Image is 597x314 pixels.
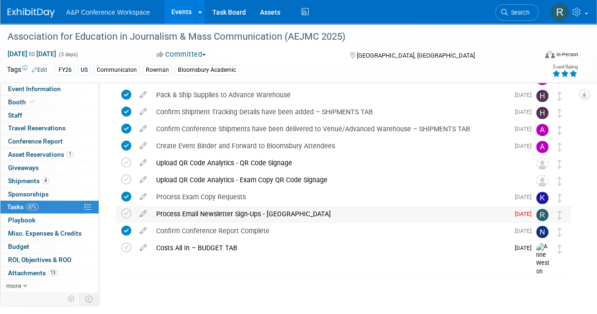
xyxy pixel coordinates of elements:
img: Kate Hunneyball [536,192,548,204]
span: [DATE] [515,92,536,98]
div: Process Exam Copy Requests [151,189,509,205]
img: Anne Weston [536,243,550,276]
i: Move task [557,211,562,220]
div: Process Email Newsletter Sign-Ups - [GEOGRAPHIC_DATA] [151,206,509,222]
span: [DATE] [DATE] [7,50,57,58]
a: edit [135,142,151,150]
div: Confirm Conference Report Complete [151,223,509,239]
a: ROI, Objectives & ROO [0,254,99,266]
img: Natalie Mandziuk [536,226,548,238]
div: Bloomsbury Academic [175,65,239,75]
div: In-Person [556,51,578,58]
a: Giveaways [0,161,99,174]
a: Attachments13 [0,267,99,280]
td: Toggle Event Tabs [80,293,99,305]
div: Costs All In – BUDGET TAB [151,240,509,256]
span: (3 days) [58,51,78,58]
i: Move task [557,143,562,152]
span: Search [508,9,530,16]
a: Asset Reservations1 [0,148,99,161]
a: Sponsorships [0,188,99,201]
a: edit [135,176,151,184]
div: FY26 [56,65,75,75]
span: Event Information [8,85,61,93]
span: ROI, Objectives & ROO [8,256,71,263]
i: Booth reservation complete [30,99,35,104]
img: Amanda Oney [536,124,548,136]
i: Move task [557,228,562,237]
a: Conference Report [0,135,99,148]
a: edit [135,193,151,201]
div: Confirm Conference Shipments have been delivered to Venue/Advanced Warehouse – SHIPMENTS TAB [151,121,509,137]
span: [DATE] [515,109,536,115]
span: [DATE] [515,228,536,234]
a: edit [135,227,151,235]
a: Search [495,4,538,21]
img: Unassigned [536,175,548,187]
a: Travel Reservations [0,122,99,135]
span: A&P Conference Workspace [66,8,150,16]
span: [DATE] [515,194,536,200]
span: Conference Report [8,137,63,145]
a: Staff [0,109,99,122]
img: Unassigned [536,158,548,170]
div: Communicaton [94,65,140,75]
span: Giveaways [8,164,39,171]
img: Amanda Oney [536,141,548,153]
img: Rhianna Blackburn [551,3,569,21]
span: Travel Reservations [8,124,66,132]
span: to [27,50,36,58]
i: Move task [557,109,562,118]
span: Attachments [8,269,58,277]
span: Asset Reservations [8,151,74,158]
span: [DATE] [515,245,536,251]
div: Association for Education in Journalism & Mass Communication (AEJMC 2025) [4,28,530,45]
i: Move task [557,177,562,186]
div: Pack & Ship Supplies to Advance Warehouse [151,87,509,103]
div: US [78,65,91,75]
a: Misc. Expenses & Credits [0,227,99,240]
span: [DATE] [515,143,536,149]
a: edit [135,159,151,167]
a: Edit [32,67,47,73]
div: Create Event Binder and Forward to Bloomsbury Attendees [151,138,509,154]
span: 87% [26,204,39,211]
a: edit [135,91,151,99]
a: more [0,280,99,292]
span: [GEOGRAPHIC_DATA], [GEOGRAPHIC_DATA] [356,52,474,59]
div: Event Rating [552,65,578,69]
i: Move task [557,92,562,101]
a: Budget [0,240,99,253]
span: Tasks [7,203,39,211]
img: Hannah Siegel [536,90,548,102]
span: Staff [8,111,22,119]
a: Shipments4 [0,175,99,187]
span: Budget [8,243,29,250]
div: Upload QR Code Analytics - QR Code Signage [151,155,517,171]
div: Upload QR Code Analytics - Exam Copy QR Code Signage [151,172,517,188]
span: 4 [42,177,49,184]
a: Playbook [0,214,99,227]
span: 1 [67,151,74,158]
i: Move task [557,160,562,169]
i: Move task [557,245,562,254]
span: Playbook [8,216,35,224]
td: Tags [7,65,47,76]
a: Booth [0,96,99,109]
img: Rhianna Blackburn [536,209,548,221]
img: ExhibitDay [8,8,55,17]
div: Rowman [143,65,172,75]
span: Booth [8,98,37,106]
span: 13 [48,269,58,276]
a: edit [135,244,151,252]
a: Event Information [0,83,99,95]
span: Sponsorships [8,190,49,198]
td: Personalize Event Tab Strip [63,293,80,305]
span: [DATE] [515,211,536,217]
div: Confirm Shipment Tracking Details have been added – SHIPMENTS TAB [151,104,509,120]
a: edit [135,210,151,218]
i: Move task [557,126,562,135]
img: Hannah Siegel [536,107,548,119]
a: edit [135,125,151,133]
a: edit [135,108,151,116]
